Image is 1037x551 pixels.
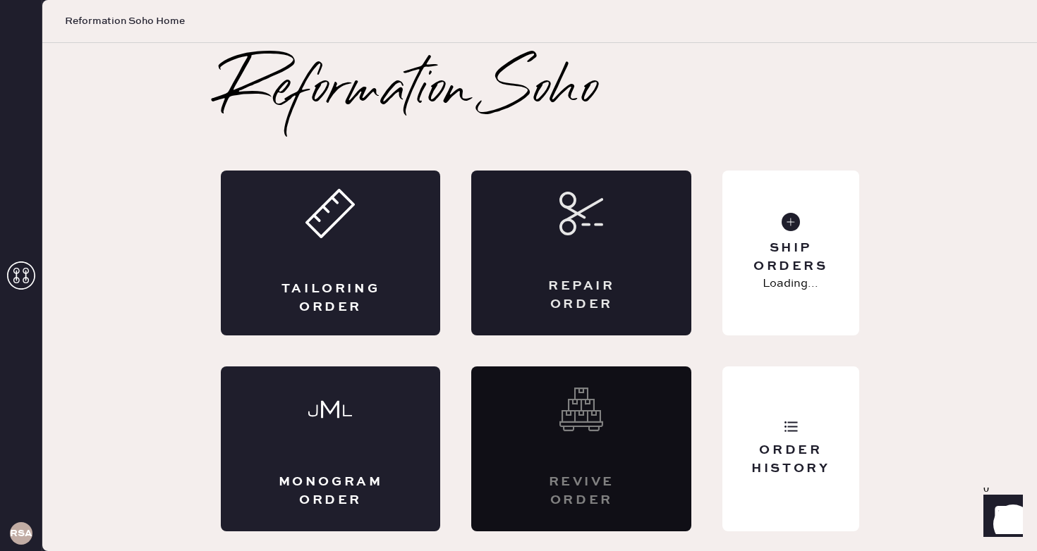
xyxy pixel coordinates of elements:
div: Tailoring Order [277,280,384,316]
div: Repair Order [528,278,635,313]
p: Loading... [763,275,818,292]
div: Revive order [528,473,635,509]
iframe: Front Chat [970,488,1031,548]
div: Ship Orders [734,240,847,275]
div: Monogram Order [277,473,384,509]
div: Order History [734,442,847,477]
span: Reformation Soho Home [65,14,185,28]
h2: Reformation Soho [221,63,600,120]
h3: RSA [10,528,32,538]
div: Interested? Contact us at care@hemster.co [471,366,691,531]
